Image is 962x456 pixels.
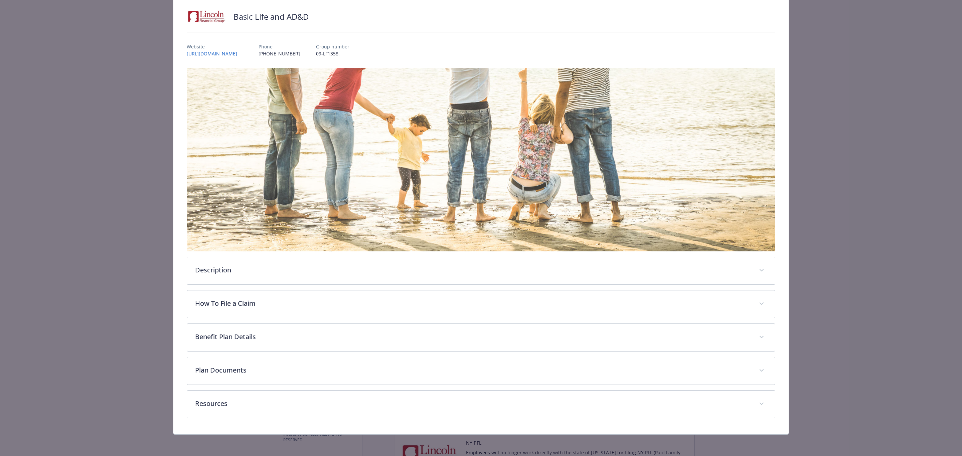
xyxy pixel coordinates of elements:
div: Benefit Plan Details [187,324,775,351]
h2: Basic Life and AD&D [233,11,309,22]
a: [URL][DOMAIN_NAME] [187,50,243,57]
div: How To File a Claim [187,290,775,318]
div: Resources [187,391,775,418]
p: Benefit Plan Details [195,332,751,342]
p: Group number [316,43,349,50]
img: Lincoln Financial Group [187,7,227,27]
div: Plan Documents [187,357,775,385]
p: [PHONE_NUMBER] [259,50,300,57]
p: Resources [195,399,751,409]
p: Website [187,43,243,50]
p: Plan Documents [195,365,751,375]
img: banner [187,68,775,251]
p: Description [195,265,751,275]
p: 09-LF1358. [316,50,349,57]
p: How To File a Claim [195,298,751,308]
p: Phone [259,43,300,50]
div: Description [187,257,775,284]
